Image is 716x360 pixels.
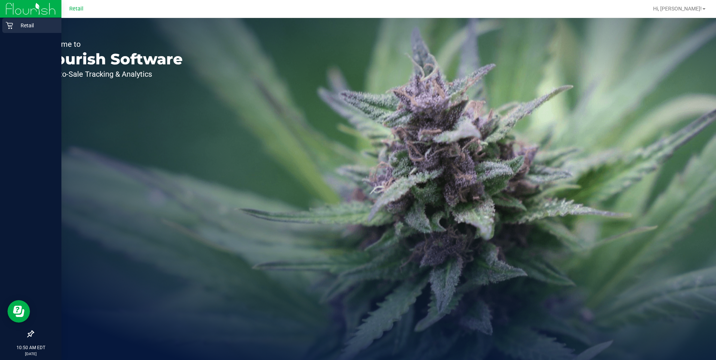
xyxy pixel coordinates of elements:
p: Welcome to [40,40,183,48]
span: Retail [69,6,84,12]
inline-svg: Retail [6,22,13,29]
p: [DATE] [3,351,58,357]
p: Flourish Software [40,52,183,67]
span: Hi, [PERSON_NAME]! [653,6,702,12]
p: Seed-to-Sale Tracking & Analytics [40,70,183,78]
iframe: Resource center [7,300,30,323]
p: 10:50 AM EDT [3,344,58,351]
p: Retail [13,21,58,30]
